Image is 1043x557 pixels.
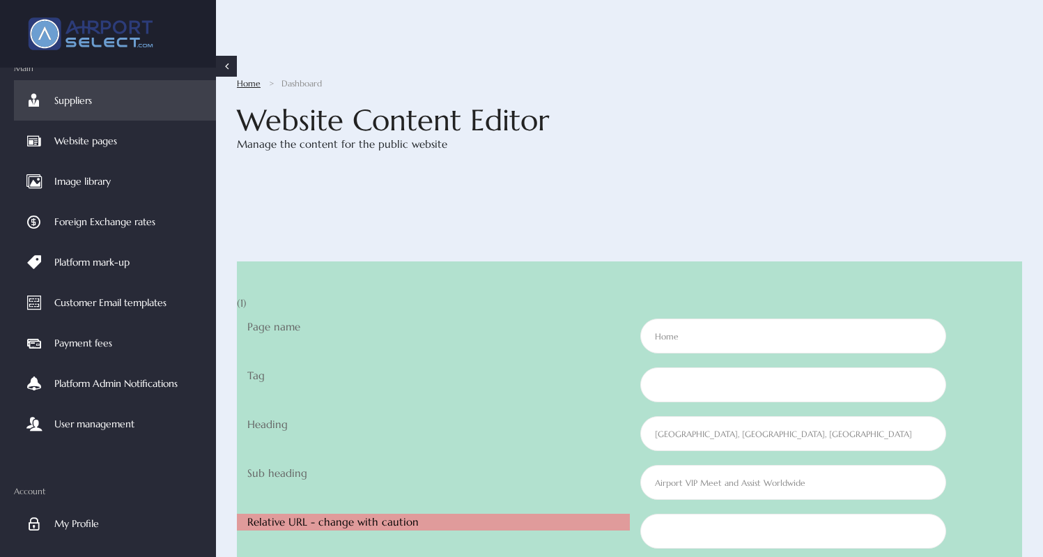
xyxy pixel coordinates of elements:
[14,363,216,404] a: Platform Admin Notifications
[14,503,216,544] a: My Profile
[14,242,216,282] a: Platform mark-up
[14,121,216,161] a: Website pages
[14,323,216,363] a: Payment fees
[237,77,261,91] a: Home
[14,80,216,121] a: Suppliers
[54,282,167,323] span: Customer Email templates
[54,80,92,121] span: Suppliers
[237,514,630,531] label: Relative URL - change with caution
[14,282,216,323] a: Customer Email templates
[54,363,178,404] span: Platform Admin Notifications
[54,121,117,161] span: Website pages
[237,416,630,433] label: Heading
[237,319,630,335] label: Page name
[54,323,112,363] span: Payment fees
[14,486,216,496] span: Account
[237,295,247,312] label: (1)
[54,503,99,544] span: My Profile
[54,161,111,201] span: Image library
[14,201,216,242] a: Foreign Exchange rates
[54,242,130,282] span: Platform mark-up
[21,10,160,57] img: company logo here
[54,201,155,242] span: Foreign Exchange rates
[54,404,134,444] span: User management
[14,404,216,444] a: User management
[237,105,1022,136] h1: Website Content Editor
[237,136,1022,153] p: Manage the content for the public website
[14,63,216,73] span: Main
[237,367,630,384] label: Tag
[237,465,630,482] label: Sub heading
[271,77,322,91] li: Dashboard
[14,161,216,201] a: Image library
